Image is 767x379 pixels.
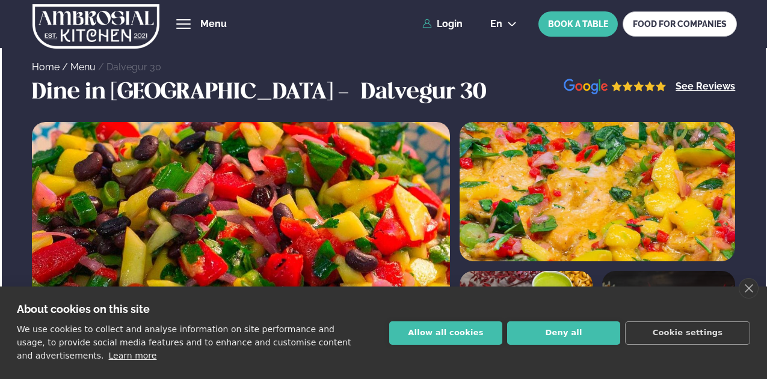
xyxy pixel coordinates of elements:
a: Dalvegur 30 [106,61,161,73]
img: image alt [460,122,735,261]
a: Login [422,19,463,29]
button: Cookie settings [625,321,750,345]
a: Menu [70,61,96,73]
span: en [490,19,502,29]
a: close [739,278,759,299]
button: BOOK A TABLE [538,11,618,37]
button: hamburger [176,17,191,31]
button: Allow all cookies [389,321,502,345]
img: logo [32,2,159,51]
a: FOOD FOR COMPANIES [623,11,737,37]
a: Home [32,61,60,73]
img: image alt [564,79,667,95]
h3: Dalvegur 30 [361,79,486,108]
p: We use cookies to collect and analyse information on site performance and usage, to provide socia... [17,324,351,360]
h3: Dine in [GEOGRAPHIC_DATA] - [32,79,355,108]
strong: About cookies on this site [17,303,150,315]
button: Deny all [507,321,620,345]
button: en [481,19,526,29]
a: See Reviews [676,82,735,91]
a: Learn more [109,351,157,360]
span: / [62,61,70,73]
span: / [98,61,106,73]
